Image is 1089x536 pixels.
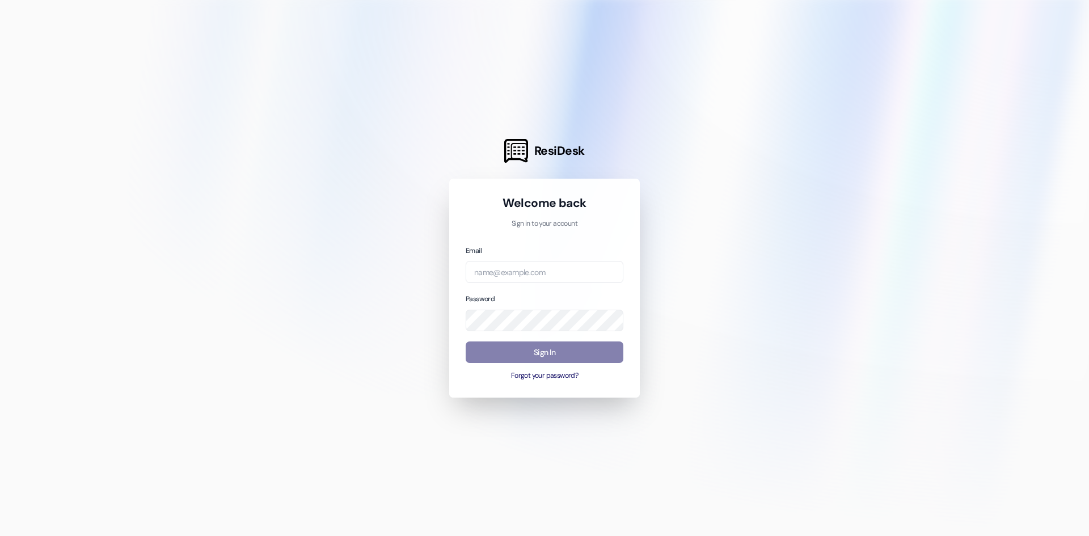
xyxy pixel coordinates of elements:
p: Sign in to your account [466,219,623,229]
img: ResiDesk Logo [504,139,528,163]
button: Forgot your password? [466,371,623,381]
button: Sign In [466,341,623,364]
span: ResiDesk [534,143,585,159]
label: Password [466,294,495,303]
input: name@example.com [466,261,623,283]
h1: Welcome back [466,195,623,211]
label: Email [466,246,482,255]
